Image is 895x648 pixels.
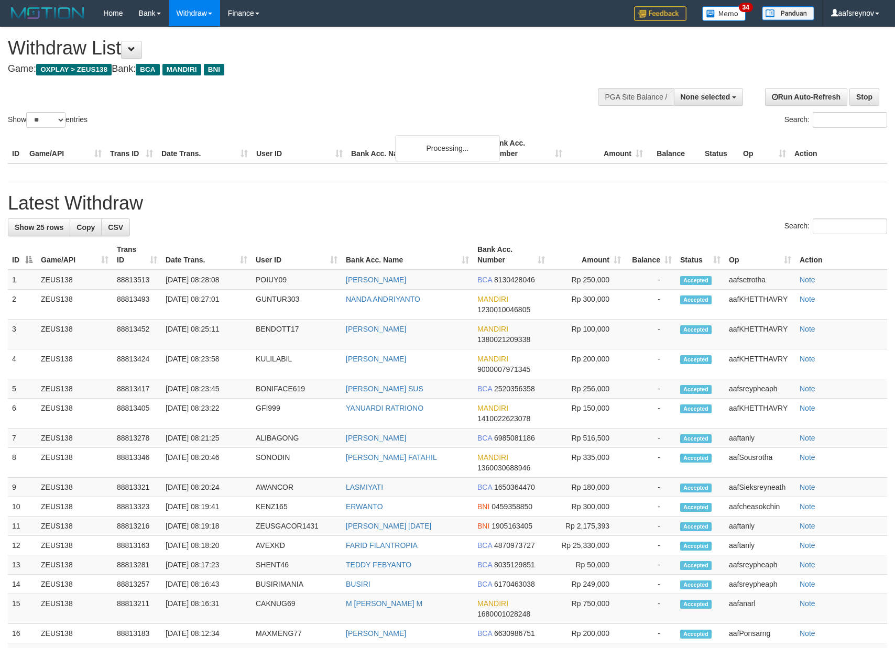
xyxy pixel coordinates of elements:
[625,624,676,643] td: -
[346,325,406,333] a: [PERSON_NAME]
[625,290,676,320] td: -
[346,453,437,462] a: [PERSON_NAME] FATAHIL
[800,453,815,462] a: Note
[8,320,37,349] td: 3
[549,379,625,399] td: Rp 256,000
[161,379,252,399] td: [DATE] 08:23:45
[494,561,535,569] span: Copy 8035129851 to clipboard
[625,555,676,575] td: -
[37,594,113,624] td: ZEUS138
[477,276,492,284] span: BCA
[161,594,252,624] td: [DATE] 08:16:31
[252,555,342,575] td: SHENT46
[346,502,383,511] a: ERWANTO
[800,434,815,442] a: Note
[725,594,795,624] td: aafanarl
[346,404,423,412] a: YANUARDI RATRIONO
[37,429,113,448] td: ZEUS138
[37,399,113,429] td: ZEUS138
[37,517,113,536] td: ZEUS138
[701,134,739,163] th: Status
[680,630,712,639] span: Accepted
[8,517,37,536] td: 11
[725,429,795,448] td: aaftanly
[346,599,422,608] a: M [PERSON_NAME] M
[252,290,342,320] td: GUNTUR303
[625,349,676,379] td: -
[494,434,535,442] span: Copy 6985081186 to clipboard
[8,429,37,448] td: 7
[252,349,342,379] td: KULILABIL
[395,135,500,161] div: Processing...
[549,429,625,448] td: Rp 516,500
[598,88,673,106] div: PGA Site Balance /
[161,497,252,517] td: [DATE] 08:19:41
[725,320,795,349] td: aafKHETTHAVRY
[813,112,887,128] input: Search:
[800,502,815,511] a: Note
[161,240,252,270] th: Date Trans.: activate to sort column ascending
[161,270,252,290] td: [DATE] 08:28:08
[15,223,63,232] span: Show 25 rows
[477,295,508,303] span: MANDIRI
[680,454,712,463] span: Accepted
[477,365,530,374] span: Copy 9000007971345 to clipboard
[477,325,508,333] span: MANDIRI
[8,290,37,320] td: 2
[8,38,586,59] h1: Withdraw List
[765,88,847,106] a: Run Auto-Refresh
[101,218,130,236] a: CSV
[725,555,795,575] td: aafsreypheaph
[477,502,489,511] span: BNI
[681,93,730,101] span: None selected
[549,517,625,536] td: Rp 2,175,393
[8,240,37,270] th: ID: activate to sort column descending
[725,517,795,536] td: aaftanly
[549,478,625,497] td: Rp 180,000
[674,88,744,106] button: None selected
[680,355,712,364] span: Accepted
[477,385,492,393] span: BCA
[8,624,37,643] td: 16
[347,134,486,163] th: Bank Acc. Name
[8,379,37,399] td: 5
[725,575,795,594] td: aafsreypheaph
[680,503,712,512] span: Accepted
[494,276,535,284] span: Copy 8130428046 to clipboard
[477,414,530,423] span: Copy 1410022623078 to clipboard
[8,478,37,497] td: 9
[161,555,252,575] td: [DATE] 08:17:23
[725,399,795,429] td: aafKHETTHAVRY
[113,320,161,349] td: 88813452
[739,3,753,12] span: 34
[680,561,712,570] span: Accepted
[492,522,532,530] span: Copy 1905163405 to clipboard
[702,6,746,21] img: Button%20Memo.svg
[477,305,530,314] span: Copy 1230010046805 to clipboard
[37,624,113,643] td: ZEUS138
[113,624,161,643] td: 88813183
[252,429,342,448] td: ALIBAGONG
[477,453,508,462] span: MANDIRI
[8,349,37,379] td: 4
[252,497,342,517] td: KENZ165
[252,517,342,536] td: ZEUSGACOR1431
[676,240,725,270] th: Status: activate to sort column ascending
[161,448,252,478] td: [DATE] 08:20:46
[477,610,530,618] span: Copy 1680001028248 to clipboard
[162,64,201,75] span: MANDIRI
[813,218,887,234] input: Search:
[725,497,795,517] td: aafcheasokchin
[494,629,535,638] span: Copy 6630986751 to clipboard
[725,240,795,270] th: Op: activate to sort column ascending
[625,536,676,555] td: -
[477,335,530,344] span: Copy 1380021209338 to clipboard
[252,594,342,624] td: CAKNUG69
[680,434,712,443] span: Accepted
[252,478,342,497] td: AWANCOR
[784,218,887,234] label: Search:
[37,448,113,478] td: ZEUS138
[800,561,815,569] a: Note
[252,320,342,349] td: BENDOTT17
[494,580,535,588] span: Copy 6170463038 to clipboard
